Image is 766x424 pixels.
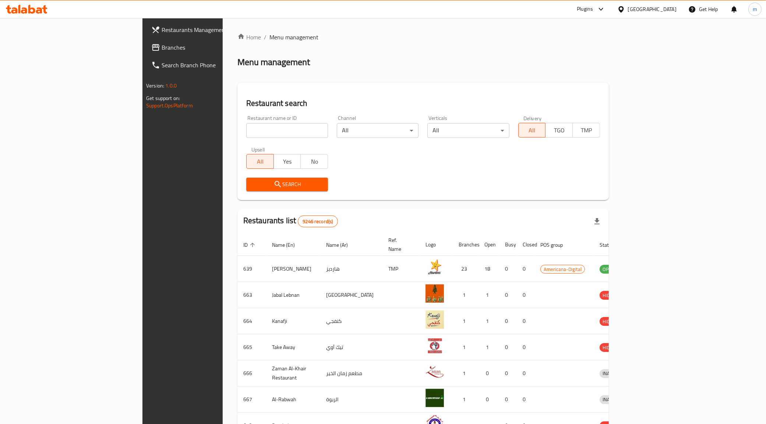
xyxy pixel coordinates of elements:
a: Support.OpsPlatform [146,101,193,110]
div: HIDDEN [600,317,622,326]
img: Zaman Al-Khair Restaurant [426,363,444,381]
th: Open [479,234,499,256]
td: 0 [499,360,517,386]
td: Kanafji [266,308,320,334]
button: All [246,154,274,169]
span: Name (En) [272,240,304,249]
button: No [300,154,328,169]
td: 0 [517,360,534,386]
td: 18 [479,256,499,282]
span: Menu management [269,33,318,42]
span: Get support on: [146,93,180,103]
img: Kanafji [426,310,444,329]
span: HIDDEN [600,317,622,326]
span: All [250,156,271,167]
th: Busy [499,234,517,256]
td: Jabal Lebnan [266,282,320,308]
span: TMP [576,125,597,136]
td: 0 [499,386,517,413]
div: All [337,123,419,138]
img: Al-Rabwah [426,389,444,407]
a: Restaurants Management [145,21,271,39]
td: 0 [499,282,517,308]
span: Branches [162,43,265,52]
div: Plugins [577,5,593,14]
div: [GEOGRAPHIC_DATA] [628,5,677,13]
h2: Menu management [237,56,310,68]
td: 1 [453,360,479,386]
span: m [753,5,757,13]
td: 0 [499,308,517,334]
a: Branches [145,39,271,56]
td: [GEOGRAPHIC_DATA] [320,282,382,308]
td: 0 [479,360,499,386]
td: كنفجي [320,308,382,334]
button: TMP [572,123,600,138]
td: 1 [453,308,479,334]
div: Export file [588,213,606,230]
td: 23 [453,256,479,282]
span: OPEN [600,265,618,274]
td: 1 [479,282,499,308]
td: Zaman Al-Khair Restaurant [266,360,320,386]
td: 0 [479,386,499,413]
img: Hardee's [426,258,444,277]
div: Total records count [298,215,338,227]
a: Search Branch Phone [145,56,271,74]
span: Name (Ar) [326,240,357,249]
span: All [522,125,543,136]
span: HIDDEN [600,343,622,352]
td: 1 [479,308,499,334]
span: HIDDEN [600,291,622,300]
h2: Restaurants list [243,215,338,227]
label: Delivery [523,115,542,121]
button: Yes [273,154,301,169]
td: 0 [517,282,534,308]
div: HIDDEN [600,343,622,352]
td: 1 [479,334,499,360]
td: Al-Rabwah [266,386,320,413]
td: 1 [453,282,479,308]
span: POS group [540,240,572,249]
td: الربوة [320,386,382,413]
img: Take Away [426,336,444,355]
span: Status [600,240,624,249]
td: 0 [517,334,534,360]
td: 1 [453,334,479,360]
th: Logo [420,234,453,256]
img: Jabal Lebnan [426,284,444,303]
span: TGO [548,125,570,136]
td: 0 [499,256,517,282]
span: 1.0.0 [165,81,177,90]
span: ID [243,240,257,249]
td: [PERSON_NAME] [266,256,320,282]
span: Search Branch Phone [162,61,265,70]
button: TGO [545,123,573,138]
td: TMP [382,256,420,282]
span: Yes [277,156,298,167]
button: Search [246,178,328,191]
span: 9246 record(s) [298,218,337,225]
span: Ref. Name [388,236,411,253]
td: Take Away [266,334,320,360]
span: Version: [146,81,164,90]
td: 0 [517,256,534,282]
span: Search [252,180,322,189]
span: INACTIVE [600,395,625,404]
td: هارديز [320,256,382,282]
button: All [518,123,546,138]
span: INACTIVE [600,369,625,378]
td: 0 [517,308,534,334]
h2: Restaurant search [246,98,600,109]
th: Branches [453,234,479,256]
th: Closed [517,234,534,256]
td: مطعم زمان الخير [320,360,382,386]
span: Restaurants Management [162,25,265,34]
nav: breadcrumb [237,33,609,42]
span: Americana-Digital [541,265,585,274]
div: All [427,123,509,138]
